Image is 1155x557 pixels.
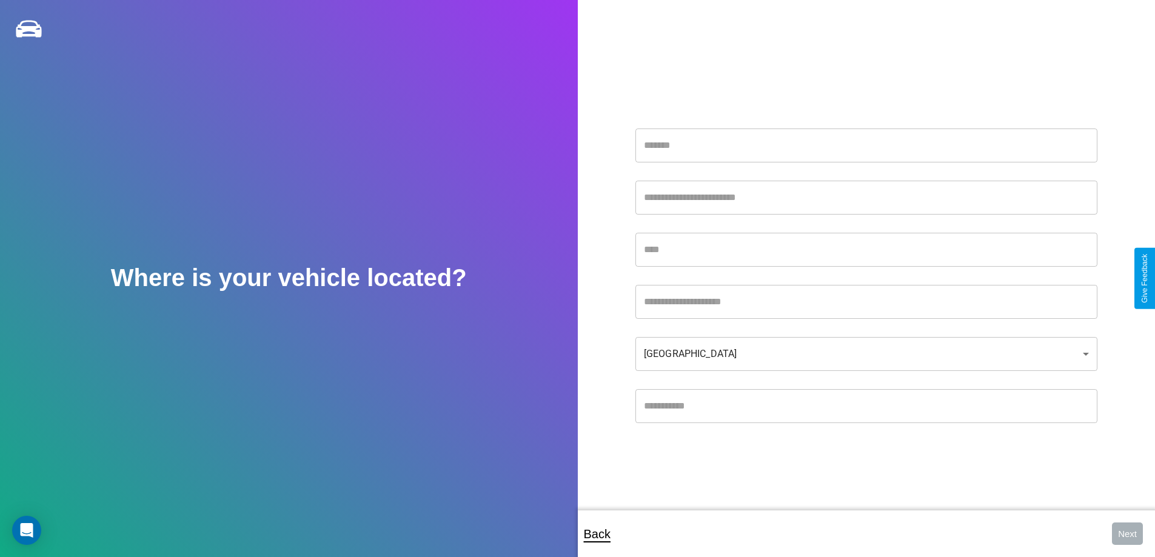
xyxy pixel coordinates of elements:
[12,516,41,545] div: Open Intercom Messenger
[584,523,611,545] p: Back
[111,264,467,292] h2: Where is your vehicle located?
[1112,522,1143,545] button: Next
[1140,254,1149,303] div: Give Feedback
[635,337,1097,371] div: [GEOGRAPHIC_DATA]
